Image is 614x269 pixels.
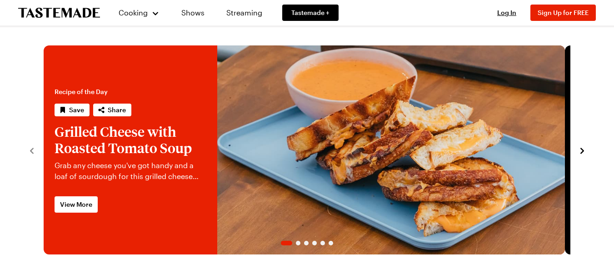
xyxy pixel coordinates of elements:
div: 1 / 6 [44,45,565,254]
a: To Tastemade Home Page [18,8,100,18]
button: navigate to previous item [27,144,36,155]
button: Sign Up for FREE [530,5,596,21]
button: Cooking [118,2,160,24]
span: Log In [497,9,516,16]
button: Save recipe [55,104,90,116]
span: Go to slide 3 [304,241,309,245]
span: Go to slide 4 [312,241,317,245]
span: Go to slide 6 [329,241,333,245]
a: View More [55,196,98,213]
a: Tastemade + [282,5,339,21]
span: Sign Up for FREE [538,9,589,16]
button: navigate to next item [578,144,587,155]
span: Cooking [119,8,148,17]
span: Tastemade + [291,8,329,17]
span: Save [69,105,84,115]
span: Share [108,105,126,115]
span: Go to slide 2 [296,241,300,245]
button: Log In [489,8,525,17]
button: Share [93,104,131,116]
span: Go to slide 5 [320,241,325,245]
span: View More [60,200,92,209]
span: Go to slide 1 [281,241,292,245]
